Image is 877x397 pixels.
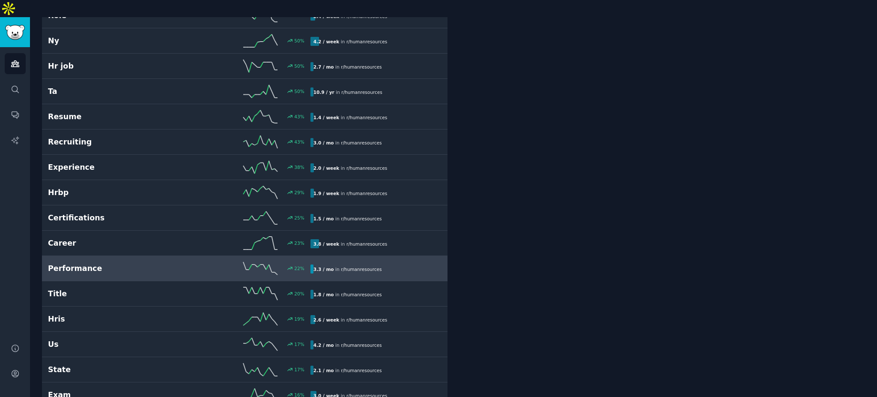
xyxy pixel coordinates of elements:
[48,339,179,350] h2: Us
[310,290,385,299] div: in
[313,292,334,297] b: 1.8 / mo
[42,180,447,205] a: Hrbp29%1.9 / weekin r/humanresources
[313,140,334,145] b: 3.0 / mo
[294,164,304,170] div: 38 %
[294,240,304,246] div: 23 %
[341,292,382,297] span: r/ humanresources
[313,317,340,322] b: 2.6 / week
[310,189,391,198] div: in
[310,113,391,122] div: in
[42,104,447,129] a: Resume43%1.4 / weekin r/humanresources
[341,267,382,272] span: r/ humanresources
[313,165,340,171] b: 2.0 / week
[42,256,447,281] a: Performance22%3.3 / moin r/humanresources
[341,343,382,348] span: r/ humanresources
[5,25,25,40] img: GummySearch logo
[42,357,447,382] a: State17%2.1 / moin r/humanresources
[42,129,447,155] a: Recruiting43%3.0 / moin r/humanresources
[310,138,385,147] div: in
[313,115,340,120] b: 1.4 / week
[313,216,334,221] b: 1.5 / mo
[310,340,385,349] div: in
[48,137,179,147] h2: Recruiting
[48,162,179,173] h2: Experience
[313,64,334,69] b: 2.7 / mo
[42,155,447,180] a: Experience38%2.0 / weekin r/humanresources
[346,14,387,19] span: r/ humanresources
[346,115,387,120] span: r/ humanresources
[42,79,447,104] a: Ta50%10.9 / yrin r/humanresources
[42,231,447,256] a: Career23%3.8 / weekin r/humanresources
[294,63,304,69] div: 50 %
[42,28,447,54] a: Ny50%4.2 / weekin r/humanresources
[48,111,179,122] h2: Resume
[294,139,304,145] div: 43 %
[48,364,179,375] h2: State
[310,315,391,324] div: in
[48,86,179,97] h2: Ta
[42,205,447,231] a: Certifications25%1.5 / moin r/humanresources
[313,90,334,95] b: 10.9 / yr
[48,289,179,299] h2: Title
[313,39,340,44] b: 4.2 / week
[346,317,387,322] span: r/ humanresources
[48,61,179,72] h2: Hr job
[294,38,304,44] div: 50 %
[346,241,387,247] span: r/ humanresources
[294,265,304,271] div: 22 %
[310,163,391,172] div: in
[310,239,391,248] div: in
[346,165,387,171] span: r/ humanresources
[313,191,340,196] b: 1.9 / week
[310,214,385,223] div: in
[48,36,179,46] h2: Ny
[341,90,382,95] span: r/ humanresources
[294,88,304,94] div: 50 %
[42,332,447,357] a: Us17%4.2 / moin r/humanresources
[313,267,334,272] b: 3.3 / mo
[48,263,179,274] h2: Performance
[48,187,179,198] h2: Hrbp
[42,54,447,79] a: Hr job50%2.7 / moin r/humanresources
[310,265,385,274] div: in
[341,216,382,221] span: r/ humanresources
[313,241,340,247] b: 3.8 / week
[48,213,179,223] h2: Certifications
[346,39,387,44] span: r/ humanresources
[294,114,304,120] div: 43 %
[346,191,387,196] span: r/ humanresources
[313,14,340,19] b: 2.4 / week
[42,281,447,307] a: Title20%1.8 / moin r/humanresources
[294,341,304,347] div: 17 %
[310,87,385,96] div: in
[294,316,304,322] div: 19 %
[294,291,304,297] div: 20 %
[341,64,382,69] span: r/ humanresources
[42,307,447,332] a: Hris19%2.6 / weekin r/humanresources
[310,37,391,46] div: in
[48,314,179,325] h2: Hris
[294,215,304,221] div: 25 %
[310,62,385,71] div: in
[313,368,334,373] b: 2.1 / mo
[341,368,382,373] span: r/ humanresources
[341,140,382,145] span: r/ humanresources
[310,366,385,375] div: in
[294,367,304,373] div: 17 %
[294,189,304,195] div: 29 %
[48,238,179,249] h2: Career
[313,343,334,348] b: 4.2 / mo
